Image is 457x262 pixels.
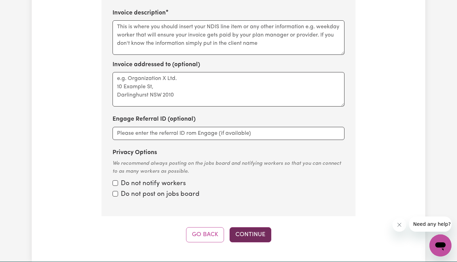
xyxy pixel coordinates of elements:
[113,127,344,140] input: Please enter the referral ID rom Engage (if available)
[186,227,224,242] button: Go Back
[429,234,451,256] iframe: Button to launch messaging window
[409,216,451,232] iframe: Message from company
[392,218,406,232] iframe: Close message
[113,115,196,124] label: Engage Referral ID (optional)
[113,160,344,175] div: We recommend always posting on the jobs board and notifying workers so that you can connect to as...
[113,9,166,18] label: Invoice description
[230,227,271,242] button: Continue
[113,60,200,69] label: Invoice addressed to (optional)
[121,190,200,200] label: Do not post on jobs board
[113,148,157,157] label: Privacy Options
[121,179,186,189] label: Do not notify workers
